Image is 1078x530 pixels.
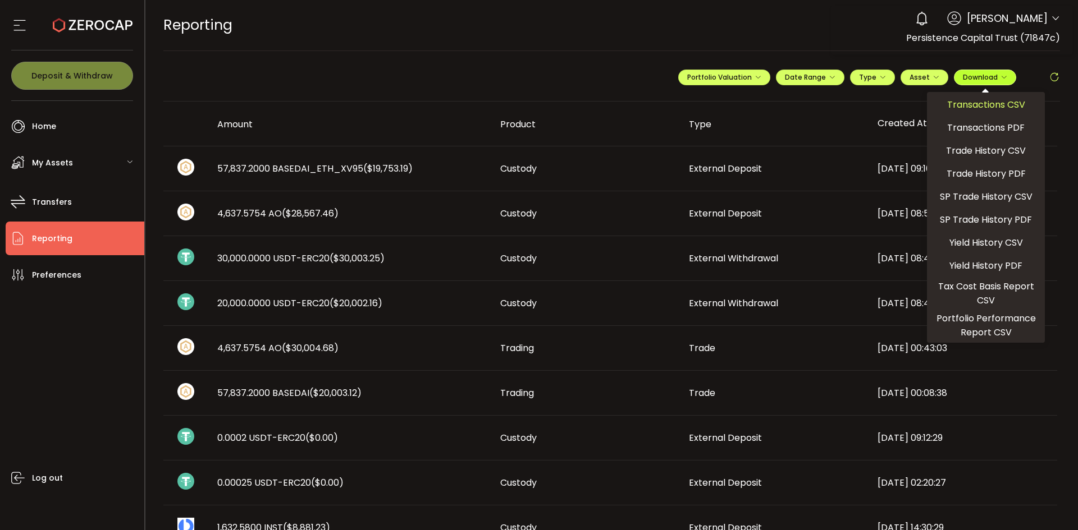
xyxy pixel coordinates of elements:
img: zuPXiwguUFiBOIQyqLOiXsnnNitlx7q4LCwEbLHADjIpTka+Lip0HH8D0VTrd02z+wEAAAAASUVORK5CYII= [177,204,194,220]
span: Trade [689,342,715,354]
span: Portfolio Valuation [687,72,761,82]
div: [DATE] 00:08:38 [869,386,1057,399]
div: [DATE] 08:56:22 [869,207,1057,220]
button: Portfolio Valuation [678,70,770,85]
span: External Deposit [689,476,762,489]
span: Trading [500,386,534,399]
img: usdt_portfolio.svg [177,293,194,310]
span: Asset [910,72,930,82]
span: Reporting [32,231,72,247]
span: ($0.00) [305,431,338,444]
span: Custody [500,297,537,310]
span: ($20,002.16) [330,297,382,310]
span: Yield History PDF [949,259,1022,273]
span: SP Trade History PDF [940,213,1032,227]
div: [DATE] 09:12:29 [869,431,1057,444]
span: Trading [500,342,534,354]
span: Transactions CSV [947,98,1025,112]
span: Custody [500,162,537,175]
span: Type [859,72,886,82]
button: Type [850,70,895,85]
span: Log out [32,470,63,486]
span: Custody [500,476,537,489]
span: Tax Cost Basis Report CSV [931,279,1040,307]
span: Custody [500,431,537,444]
span: 4,637.5754 AO [217,342,339,354]
div: [DATE] 02:20:27 [869,476,1057,489]
div: [DATE] 08:43:39 [869,297,1057,310]
span: External Deposit [689,162,762,175]
span: External Deposit [689,207,762,220]
button: Download [954,70,1016,85]
span: 57,837.2000 BASEDAI_ETH_XV95 [217,162,413,175]
span: ($28,567.46) [282,207,339,220]
img: zuPXiwguUFiBOIQyqLOiXsnnNitlx7q4LCwEbLHADjIpTka+Lip0HH8D0VTrd02z+wEAAAAASUVORK5CYII= [177,159,194,176]
div: Product [491,118,680,131]
span: ($19,753.19) [363,162,413,175]
span: Custody [500,207,537,220]
span: 0.00025 USDT-ERC20 [217,476,344,489]
img: usdt_portfolio.svg [177,248,194,265]
span: Trade History PDF [947,167,1026,181]
div: Type [680,118,869,131]
div: [DATE] 08:44:35 [869,252,1057,265]
img: usdt_portfolio.svg [177,428,194,445]
button: Asset [901,70,948,85]
span: Preferences [32,267,81,283]
span: Download [963,72,1007,82]
span: Portfolio Performance Report CSV [931,311,1040,339]
span: My Assets [32,155,73,171]
span: ($30,004.68) [282,342,339,354]
div: [DATE] 09:10:39 [869,162,1057,175]
iframe: Chat Widget [947,409,1078,530]
div: Created At [869,114,1057,133]
img: zuPXiwguUFiBOIQyqLOiXsnnNitlx7q4LCwEbLHADjIpTka+Lip0HH8D0VTrd02z+wEAAAAASUVORK5CYII= [177,338,194,355]
div: Amount [208,118,491,131]
span: External Deposit [689,431,762,444]
span: External Withdrawal [689,297,778,310]
div: [DATE] 00:43:03 [869,342,1057,354]
span: Custody [500,252,537,265]
span: Deposit & Withdraw [31,72,113,80]
span: ($30,003.25) [330,252,385,265]
span: 4,637.5754 AO [217,207,339,220]
img: zuPXiwguUFiBOIQyqLOiXsnnNitlx7q4LCwEbLHADjIpTka+Lip0HH8D0VTrd02z+wEAAAAASUVORK5CYII= [177,383,194,400]
span: Trade [689,386,715,399]
span: 30,000.0000 USDT-ERC20 [217,252,385,265]
span: Date Range [785,72,835,82]
span: External Withdrawal [689,252,778,265]
span: Yield History CSV [949,236,1023,250]
span: Transfers [32,194,72,210]
span: Trade History CSV [946,144,1026,158]
img: usdt_portfolio.svg [177,473,194,490]
span: SP Trade History CSV [940,190,1033,204]
button: Deposit & Withdraw [11,62,133,90]
span: 0.0002 USDT-ERC20 [217,431,338,444]
span: Reporting [163,15,232,35]
span: Home [32,118,56,135]
button: Date Range [776,70,844,85]
span: 20,000.0000 USDT-ERC20 [217,297,382,310]
span: Transactions PDF [947,121,1025,135]
span: ($20,003.12) [309,386,362,399]
span: ($0.00) [311,476,344,489]
span: 57,837.2000 BASEDAI [217,386,362,399]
